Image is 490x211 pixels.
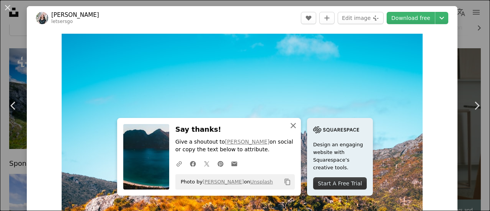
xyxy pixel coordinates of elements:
[319,12,335,24] button: Add to Collection
[214,156,227,171] a: Share on Pinterest
[250,179,273,185] a: Unsplash
[313,177,367,190] div: Start A Free Trial
[227,156,241,171] a: Share over email
[463,69,490,142] a: Next
[387,12,435,24] a: Download free
[175,138,295,154] p: Give a shoutout to on social or copy the text below to attribute.
[177,176,273,188] span: Photo by on
[307,118,373,196] a: Design an engaging website with Squarespace’s creative tools.Start A Free Trial
[36,12,48,24] img: Go to Laura Smetsers's profile
[175,124,295,135] h3: Say thanks!
[225,139,269,145] a: [PERSON_NAME]
[200,156,214,171] a: Share on Twitter
[281,175,294,188] button: Copy to clipboard
[51,11,99,19] a: [PERSON_NAME]
[313,124,359,136] img: file-1705255347840-230a6ab5bca9image
[203,179,244,185] a: [PERSON_NAME]
[51,19,73,24] a: letsersgo
[186,156,200,171] a: Share on Facebook
[301,12,316,24] button: Like
[435,12,448,24] button: Choose download size
[338,12,384,24] button: Edit image
[313,141,367,172] span: Design an engaging website with Squarespace’s creative tools.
